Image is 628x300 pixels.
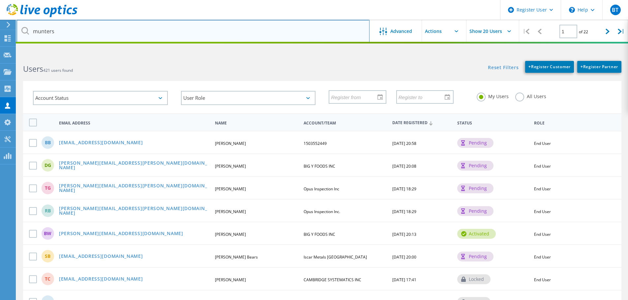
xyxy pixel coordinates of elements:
[457,138,493,148] div: pending
[392,186,416,192] span: [DATE] 18:29
[181,91,316,105] div: User Role
[45,140,51,145] span: BB
[392,141,416,146] span: [DATE] 20:58
[59,231,183,237] a: [PERSON_NAME][EMAIL_ADDRESS][DOMAIN_NAME]
[392,121,452,125] span: Date Registered
[304,209,340,214] span: Opus Inspection Inc.
[534,186,551,192] span: End User
[59,206,209,216] a: [PERSON_NAME][EMAIL_ADDRESS][PERSON_NAME][DOMAIN_NAME]
[397,91,448,103] input: Register to
[215,186,246,192] span: [PERSON_NAME]
[534,232,551,237] span: End User
[304,121,387,125] span: Account/Team
[457,183,493,193] div: pending
[59,277,143,282] a: [EMAIL_ADDRESS][DOMAIN_NAME]
[215,254,258,260] span: [PERSON_NAME] Bears
[581,64,618,69] span: Register Partner
[457,229,496,239] div: activated
[329,91,381,103] input: Register from
[215,277,246,283] span: [PERSON_NAME]
[16,20,370,43] input: Search users by name, email, company, etc.
[7,14,77,18] a: Live Optics Dashboard
[457,161,493,171] div: pending
[477,93,509,99] label: My Users
[392,163,416,169] span: [DATE] 20:08
[392,277,416,283] span: [DATE] 17:41
[45,254,50,259] span: SB
[215,209,246,214] span: [PERSON_NAME]
[581,64,583,69] b: +
[534,121,611,125] span: Role
[457,274,491,284] div: locked
[45,277,50,281] span: TC
[525,61,574,73] a: +Register Customer
[534,141,551,146] span: End User
[45,163,51,168] span: DG
[528,64,571,69] span: Register Customer
[33,91,168,105] div: Account Status
[519,20,533,43] div: |
[457,206,493,216] div: pending
[515,93,546,99] label: All Users
[215,232,246,237] span: [PERSON_NAME]
[534,163,551,169] span: End User
[569,7,575,13] svg: \n
[59,140,143,146] a: [EMAIL_ADDRESS][DOMAIN_NAME]
[304,163,335,169] span: BIG Y FOODS INC
[577,61,621,73] a: +Register Partner
[612,7,618,13] span: BT
[215,163,246,169] span: [PERSON_NAME]
[534,254,551,260] span: End User
[392,209,416,214] span: [DATE] 18:29
[215,121,298,125] span: Name
[304,232,335,237] span: BIG Y FOODS INC
[59,121,209,125] span: Email Address
[304,141,327,146] span: 1503552449
[392,232,416,237] span: [DATE] 20:13
[488,65,519,71] a: Reset Filters
[304,186,339,192] span: Opus Inspection Inc
[304,277,361,283] span: CAMBRIDGE SYSTEMATICS INC
[457,121,528,125] span: Status
[614,20,628,43] div: |
[44,231,51,236] span: BW
[534,277,551,283] span: End User
[215,141,246,146] span: [PERSON_NAME]
[43,68,73,73] span: 421 users found
[457,252,493,261] div: pending
[23,64,43,74] b: Users
[579,29,588,35] span: of 22
[59,254,143,259] a: [EMAIL_ADDRESS][DOMAIN_NAME]
[45,186,51,190] span: TG
[304,254,367,260] span: Iscar Metals [GEOGRAPHIC_DATA]
[45,208,51,213] span: RB
[392,254,416,260] span: [DATE] 20:00
[59,161,209,171] a: [PERSON_NAME][EMAIL_ADDRESS][PERSON_NAME][DOMAIN_NAME]
[59,183,209,194] a: [PERSON_NAME][EMAIL_ADDRESS][PERSON_NAME][DOMAIN_NAME]
[528,64,531,69] b: +
[534,209,551,214] span: End User
[390,29,412,34] span: Advanced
